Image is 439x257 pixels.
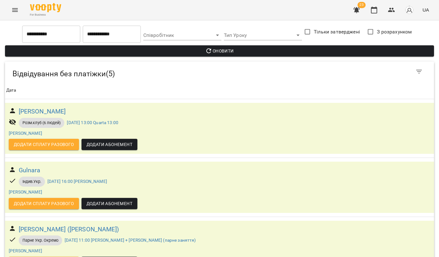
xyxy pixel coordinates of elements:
[86,200,132,207] span: Додати Абонемент
[9,198,79,209] button: Додати сплату разового
[86,141,132,148] span: Додати Абонемент
[67,120,118,125] a: [DATE] 13:00 Quarta 13:00
[412,64,427,79] button: Фільтр
[420,4,432,16] button: UA
[9,131,42,136] a: [PERSON_NAME]
[9,248,42,253] a: [PERSON_NAME]
[19,120,65,126] span: Розм.клуб (6 людей)
[19,179,45,184] span: Індив.Укр.
[422,7,429,13] span: UA
[19,238,62,243] span: Парне Укр. Окремо
[10,47,429,55] span: Оновити
[6,87,433,94] span: Дата
[358,2,366,8] span: 23
[6,87,16,94] div: Дата
[81,139,137,150] button: Додати Абонемент
[30,3,61,12] img: Voopty Logo
[12,69,263,79] h5: Відвідування без платіжки ( 5 )
[6,87,16,94] div: Sort
[65,238,196,243] a: [DATE] 11:00 [PERSON_NAME] + [PERSON_NAME] (парне заняття)
[9,189,42,194] a: [PERSON_NAME]
[9,139,79,150] button: Додати сплату разового
[314,28,360,36] span: Тільки затверджені
[5,62,434,82] div: Table Toolbar
[47,179,107,184] a: [DATE] 16:00 [PERSON_NAME]
[14,200,74,207] span: Додати сплату разового
[19,224,119,234] a: [PERSON_NAME] ([PERSON_NAME])
[5,45,434,57] button: Оновити
[19,107,66,116] a: [PERSON_NAME]
[14,141,74,148] span: Додати сплату разового
[7,3,22,18] button: Menu
[377,28,412,36] span: З розрахунком
[81,198,137,209] button: Додати Абонемент
[405,6,414,14] img: avatar_s.png
[30,13,61,17] span: For Business
[19,165,41,175] a: Gulnara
